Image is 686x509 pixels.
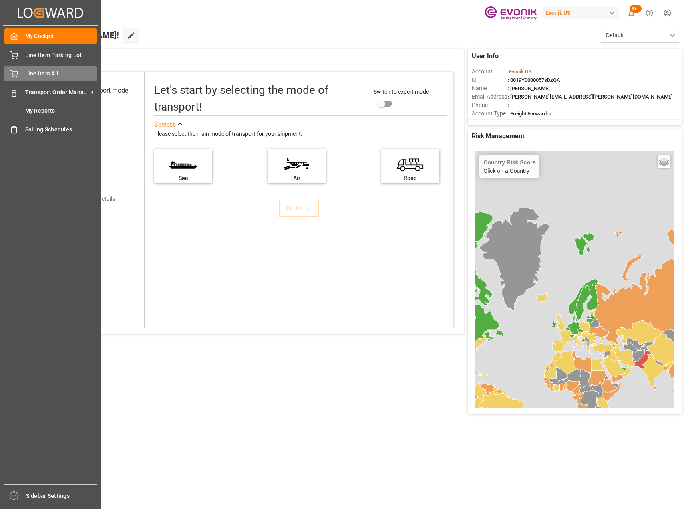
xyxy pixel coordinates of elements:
span: User Info [472,51,499,61]
span: : [PERSON_NAME][EMAIL_ADDRESS][PERSON_NAME][DOMAIN_NAME] [508,94,673,100]
span: Transport Order Management [25,88,89,97]
span: Account Type [472,109,508,118]
span: : — [508,102,514,108]
span: Account [472,67,508,76]
span: Switch to expert mode [374,89,429,95]
span: Sidebar Settings [26,492,98,500]
div: Evonik US [542,7,619,19]
div: Click on a Country [483,159,535,174]
h4: Country Risk Score [483,159,535,166]
span: Phone [472,101,508,109]
a: My Reports [4,103,97,119]
span: 99+ [630,5,642,13]
button: show 103 new notifications [622,4,640,22]
span: : Freight Forwarder [508,111,551,117]
span: My Reports [25,107,97,115]
span: : [508,69,532,75]
a: Line Item All [4,66,97,81]
button: NEXT [279,200,319,217]
button: Help Center [640,4,658,22]
div: Sea [158,174,208,182]
div: Select transport mode [66,86,128,95]
a: Layers [658,155,670,168]
div: NEXT [287,204,311,213]
a: Line Item Parking Lot [4,47,97,63]
div: Air [272,174,322,182]
span: Evonik US [509,69,532,75]
span: Name [472,84,508,93]
span: Default [606,31,624,40]
span: : 0019Y0000057sDzQAI [508,77,562,83]
button: Evonik US [542,5,622,20]
span: Id [472,76,508,84]
span: My Cockpit [25,32,97,40]
div: Let's start by selecting the mode of transport! [154,82,366,115]
div: Road [385,174,435,182]
a: My Cockpit [4,28,97,44]
div: See less [154,120,176,129]
span: : [PERSON_NAME] [508,85,550,91]
span: Sailing Schedules [25,125,97,134]
div: Please select the main mode of transport for your shipment. [154,129,447,139]
span: Line Item Parking Lot [25,51,97,59]
span: Email Address [472,93,508,101]
a: Sailing Schedules [4,121,97,137]
span: Risk Management [472,131,524,141]
button: open menu [600,28,680,43]
span: Line Item All [25,69,97,78]
img: Evonik-brand-mark-Deep-Purple-RGB.jpeg_1700498283.jpeg [485,6,537,20]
